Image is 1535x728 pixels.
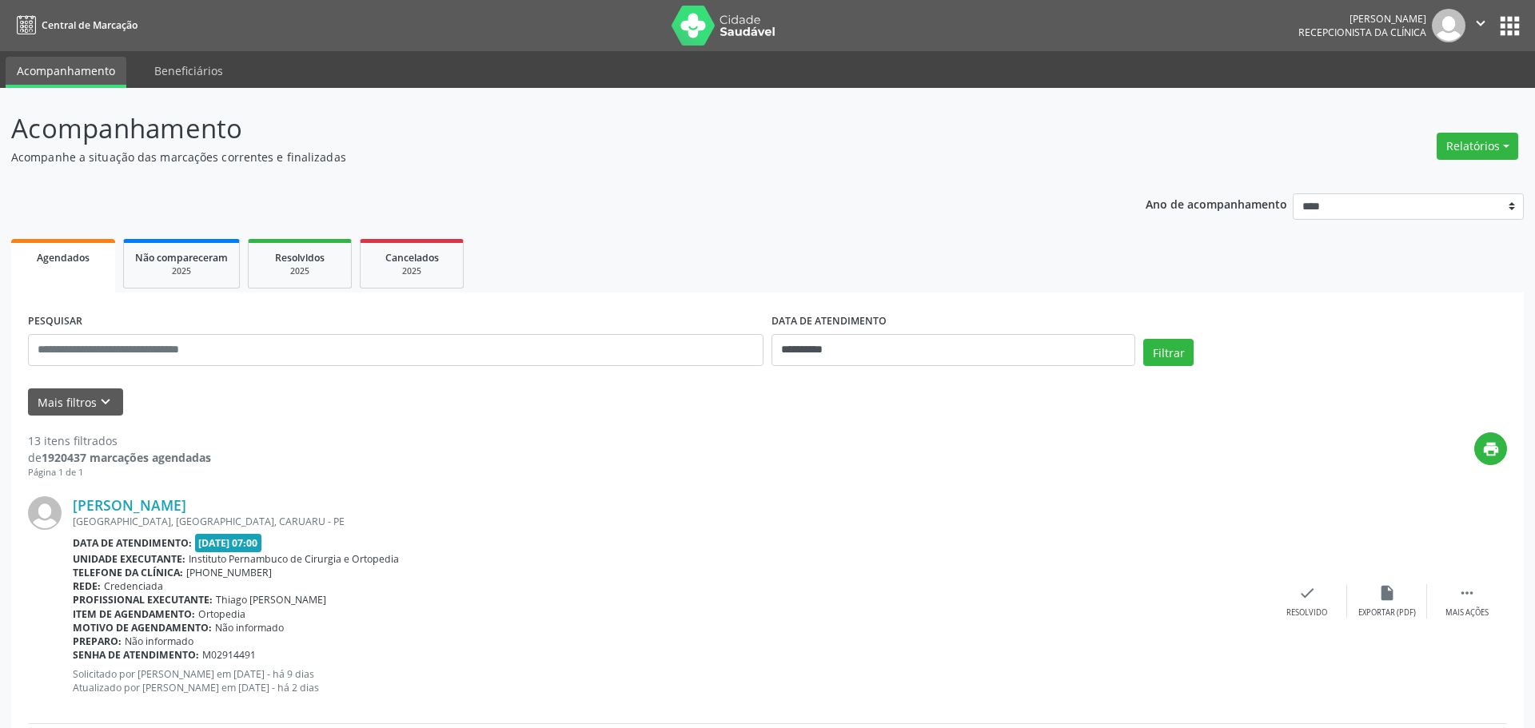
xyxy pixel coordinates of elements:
[1458,584,1476,602] i: 
[1358,607,1416,619] div: Exportar (PDF)
[135,251,228,265] span: Não compareceram
[11,149,1070,165] p: Acompanhe a situação das marcações correntes e finalizadas
[195,534,262,552] span: [DATE] 07:00
[73,648,199,662] b: Senha de atendimento:
[1482,440,1500,458] i: print
[11,109,1070,149] p: Acompanhamento
[28,388,123,416] button: Mais filtroskeyboard_arrow_down
[215,621,284,635] span: Não informado
[97,393,114,411] i: keyboard_arrow_down
[73,579,101,593] b: Rede:
[73,496,186,514] a: [PERSON_NAME]
[28,496,62,530] img: img
[73,635,122,648] b: Preparo:
[28,466,211,479] div: Página 1 de 1
[73,621,212,635] b: Motivo de agendamento:
[1298,12,1426,26] div: [PERSON_NAME]
[11,12,138,38] a: Central de Marcação
[198,607,245,621] span: Ortopedia
[216,593,326,607] span: Thiago [PERSON_NAME]
[1298,584,1316,602] i: check
[28,309,82,334] label: PESQUISAR
[189,552,399,566] span: Instituto Pernambuco de Cirurgia e Ortopedia
[202,648,256,662] span: M02914491
[73,667,1267,694] p: Solicitado por [PERSON_NAME] em [DATE] - há 9 dias Atualizado por [PERSON_NAME] em [DATE] - há 2 ...
[1472,14,1489,32] i: 
[260,265,340,277] div: 2025
[1445,607,1489,619] div: Mais ações
[28,449,211,466] div: de
[1298,26,1426,39] span: Recepcionista da clínica
[1465,9,1496,42] button: 
[42,18,138,32] span: Central de Marcação
[73,552,185,566] b: Unidade executante:
[73,607,195,621] b: Item de agendamento:
[1437,133,1518,160] button: Relatórios
[186,566,272,579] span: [PHONE_NUMBER]
[1378,584,1396,602] i: insert_drive_file
[771,309,887,334] label: DATA DE ATENDIMENTO
[28,432,211,449] div: 13 itens filtrados
[104,579,163,593] span: Credenciada
[1143,339,1194,366] button: Filtrar
[6,57,126,88] a: Acompanhamento
[73,536,192,550] b: Data de atendimento:
[42,450,211,465] strong: 1920437 marcações agendadas
[1432,9,1465,42] img: img
[1146,193,1287,213] p: Ano de acompanhamento
[143,57,234,85] a: Beneficiários
[125,635,193,648] span: Não informado
[372,265,452,277] div: 2025
[135,265,228,277] div: 2025
[1496,12,1524,40] button: apps
[385,251,439,265] span: Cancelados
[275,251,325,265] span: Resolvidos
[1474,432,1507,465] button: print
[73,515,1267,528] div: [GEOGRAPHIC_DATA], [GEOGRAPHIC_DATA], CARUARU - PE
[73,566,183,579] b: Telefone da clínica:
[1286,607,1327,619] div: Resolvido
[73,593,213,607] b: Profissional executante:
[37,251,90,265] span: Agendados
